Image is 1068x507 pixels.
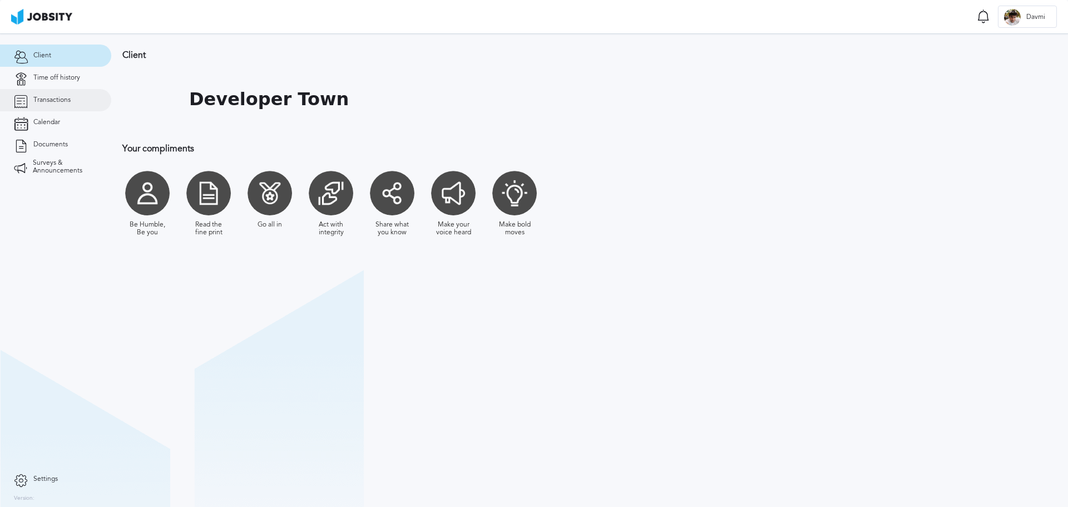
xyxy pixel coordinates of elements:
span: Transactions [33,96,71,104]
label: Version: [14,495,34,502]
span: Client [33,52,51,60]
span: Surveys & Announcements [33,159,97,175]
div: Make your voice heard [434,221,473,237]
div: Make bold moves [495,221,534,237]
div: Act with integrity [311,221,350,237]
h3: Your compliments [122,144,726,154]
img: ab4bad089aa723f57921c736e9817d99.png [11,9,72,24]
div: D [1004,9,1021,26]
div: Be Humble, Be you [128,221,167,237]
span: Davmi [1021,13,1051,21]
h1: Developer Town [189,89,349,110]
h3: Client [122,50,726,60]
span: Settings [33,475,58,483]
span: Time off history [33,74,80,82]
div: Read the fine print [189,221,228,237]
div: Go all in [258,221,282,229]
span: Calendar [33,119,60,126]
div: Share what you know [373,221,412,237]
span: Documents [33,141,68,149]
button: DDavmi [998,6,1057,28]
